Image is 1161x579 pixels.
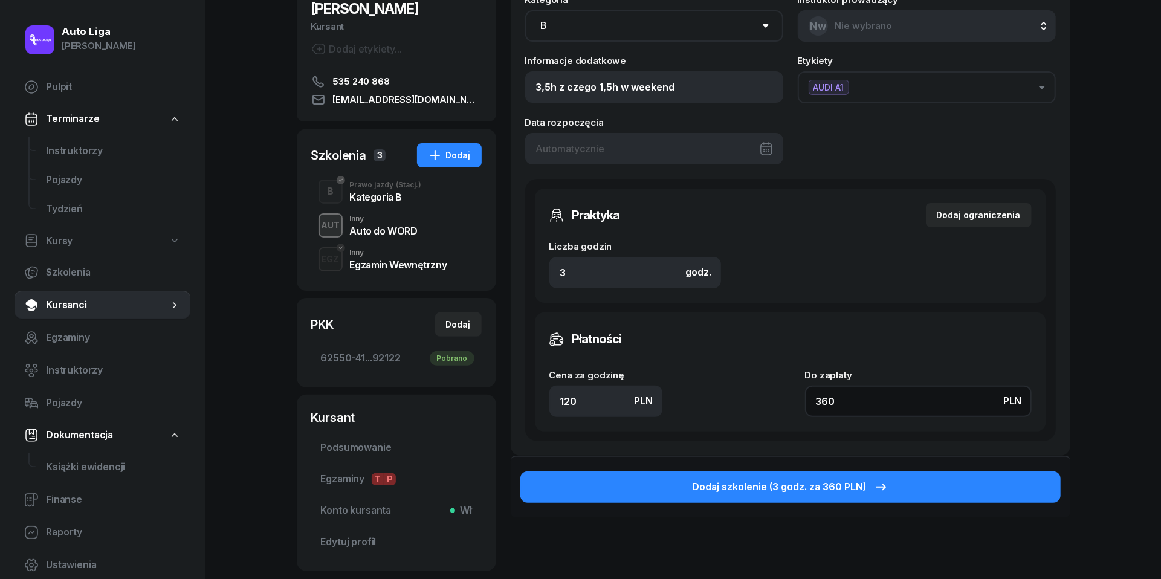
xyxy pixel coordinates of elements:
[311,433,482,462] a: Podsumowanie
[350,215,418,222] div: Inny
[46,492,181,508] span: Finanse
[809,80,849,95] span: AUDI A1
[46,363,181,378] span: Instruktorzy
[311,528,482,557] a: Edytuj profil
[46,297,169,313] span: Kursanci
[321,440,472,456] span: Podsumowanie
[798,10,1056,42] button: NwNie wybrano
[333,92,482,107] span: [EMAIL_ADDRESS][DOMAIN_NAME]
[46,143,181,159] span: Instruktorzy
[417,143,482,167] button: Dodaj
[36,137,190,166] a: Instruktorzy
[311,316,334,333] div: PKK
[15,258,190,287] a: Szkolenia
[350,249,447,256] div: Inny
[15,421,190,449] a: Dokumentacja
[311,147,367,164] div: Szkolenia
[15,389,190,418] a: Pojazdy
[319,213,343,238] button: AUT
[15,356,190,385] a: Instruktorzy
[15,323,190,352] a: Egzaminy
[46,525,181,540] span: Raporty
[810,21,826,31] span: Nw
[350,181,422,189] div: Prawo jazdy
[798,71,1056,103] button: AUDI A1
[46,79,181,95] span: Pulpit
[446,317,471,332] div: Dodaj
[46,427,113,443] span: Dokumentacja
[15,227,190,255] a: Kursy
[62,38,136,54] div: [PERSON_NAME]
[36,453,190,482] a: Książki ewidencji
[333,74,390,89] span: 535 240 868
[372,473,384,485] span: T
[525,71,783,103] input: Dodaj notatkę...
[805,386,1032,417] input: 0
[317,251,344,267] div: EGZ
[937,208,1021,222] div: Dodaj ograniczenia
[62,27,136,37] div: Auto Liga
[311,344,482,373] a: 62550-41...92122Pobrano
[36,166,190,195] a: Pojazdy
[15,518,190,547] a: Raporty
[374,149,386,161] span: 3
[926,203,1032,227] button: Dodaj ograniczenia
[350,192,422,202] div: Kategoria B
[311,465,482,494] a: EgzaminyTP
[311,92,482,107] a: [EMAIL_ADDRESS][DOMAIN_NAME]
[15,105,190,133] a: Terminarze
[46,459,181,475] span: Książki ewidencji
[350,260,447,270] div: Egzamin Wewnętrzny
[15,485,190,514] a: Finanse
[319,247,343,271] button: EGZ
[311,209,482,242] button: AUTInnyAuto do WORD
[46,172,181,188] span: Pojazdy
[835,20,893,31] span: Nie wybrano
[311,496,482,525] a: Konto kursantaWł
[15,291,190,320] a: Kursanci
[311,242,482,276] button: EGZInnyEgzamin Wewnętrzny
[36,195,190,224] a: Tydzień
[15,73,190,102] a: Pulpit
[428,148,471,163] div: Dodaj
[321,471,472,487] span: Egzaminy
[46,330,181,346] span: Egzaminy
[311,19,482,34] div: Kursant
[311,42,403,56] button: Dodaj etykiety...
[46,233,73,249] span: Kursy
[435,312,482,337] button: Dodaj
[46,395,181,411] span: Pojazdy
[572,205,620,225] h3: Praktyka
[321,534,472,550] span: Edytuj profil
[549,386,663,417] input: 0
[520,471,1061,503] button: Dodaj szkolenie (3 godz. za 360 PLN)
[46,265,181,280] span: Szkolenia
[46,111,99,127] span: Terminarze
[396,181,422,189] span: (Stacj.)
[46,557,181,573] span: Ustawienia
[319,180,343,204] button: B
[350,226,418,236] div: Auto do WORD
[46,201,181,217] span: Tydzień
[455,503,472,519] span: Wł
[316,218,344,233] div: AUT
[311,409,482,426] div: Kursant
[549,257,721,288] input: 0
[311,74,482,89] a: 535 240 868
[322,181,338,202] div: B
[311,175,482,209] button: BPrawo jazdy(Stacj.)Kategoria B
[384,473,396,485] span: P
[430,351,474,366] div: Pobrano
[321,351,472,366] span: 62550-41...92122
[572,329,622,349] h3: Płatności
[321,503,472,519] span: Konto kursanta
[693,479,888,495] div: Dodaj szkolenie (3 godz. za 360 PLN)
